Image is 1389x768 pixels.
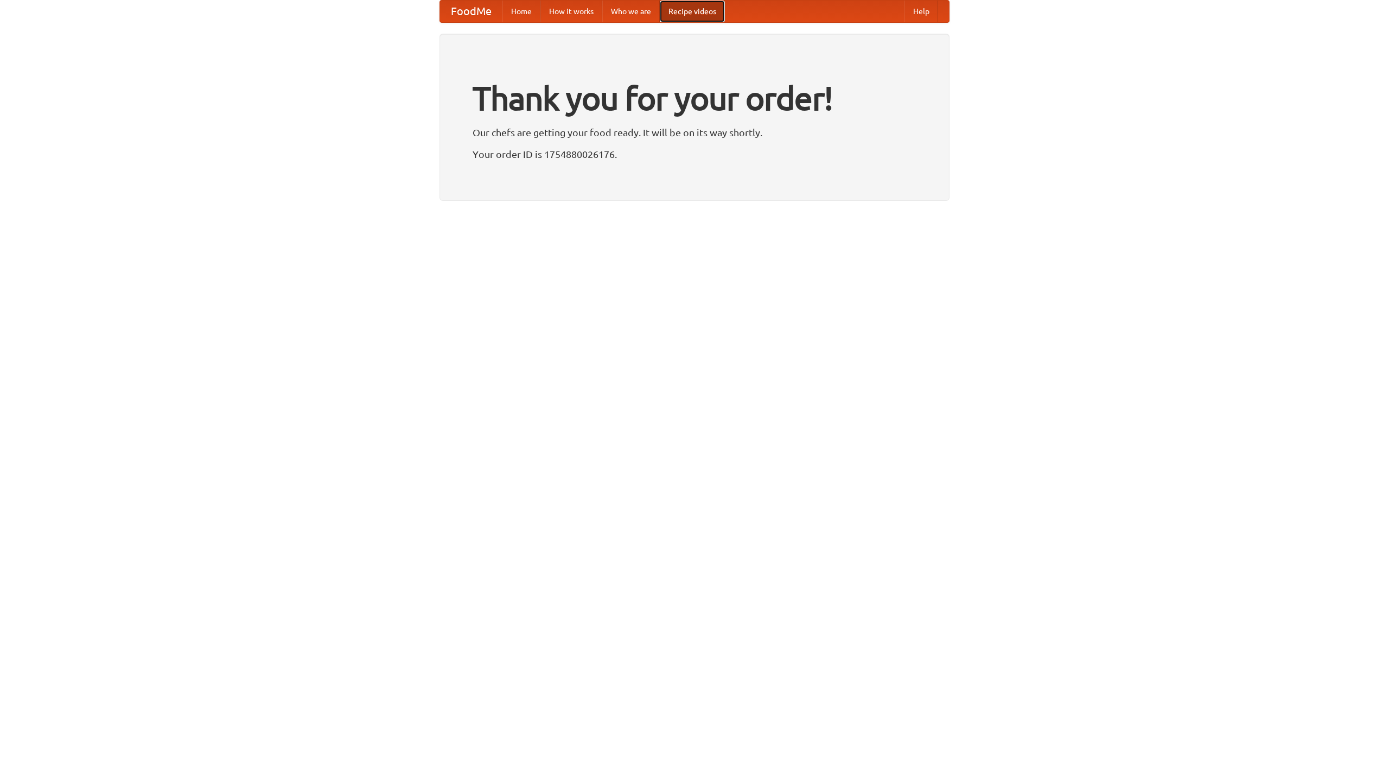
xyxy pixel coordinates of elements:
p: Our chefs are getting your food ready. It will be on its way shortly. [473,124,916,141]
a: Help [904,1,938,22]
a: How it works [540,1,602,22]
a: Recipe videos [660,1,725,22]
a: Home [502,1,540,22]
a: FoodMe [440,1,502,22]
p: Your order ID is 1754880026176. [473,146,916,162]
a: Who we are [602,1,660,22]
h1: Thank you for your order! [473,72,916,124]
